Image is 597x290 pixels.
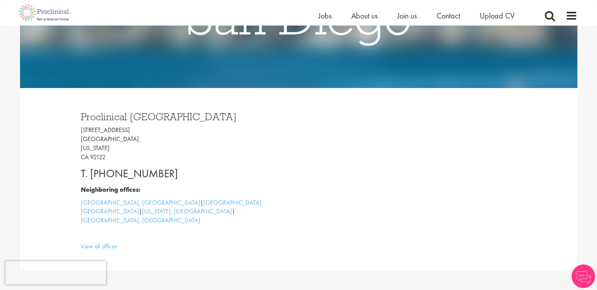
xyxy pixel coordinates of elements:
img: Chatbot [571,264,595,288]
a: Contact [436,11,460,21]
a: Upload CV [480,11,515,21]
h3: Proclinical [GEOGRAPHIC_DATA] [81,112,293,122]
a: About us [351,11,378,21]
b: Neighboring offices: [81,185,141,194]
p: [STREET_ADDRESS] [GEOGRAPHIC_DATA] [US_STATE] CA 92122 [81,126,293,162]
a: [GEOGRAPHIC_DATA], [GEOGRAPHIC_DATA] [81,198,200,207]
a: Jobs [318,11,332,21]
p: T. [PHONE_NUMBER] [81,166,293,182]
iframe: reCAPTCHA [5,261,106,284]
a: [US_STATE], [GEOGRAPHIC_DATA] [142,207,232,215]
a: [GEOGRAPHIC_DATA], [GEOGRAPHIC_DATA] [81,216,200,224]
a: Join us [397,11,417,21]
a: [GEOGRAPHIC_DATA], [GEOGRAPHIC_DATA] [81,198,263,216]
p: | | | [81,198,293,226]
a: View all offices [81,242,117,250]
